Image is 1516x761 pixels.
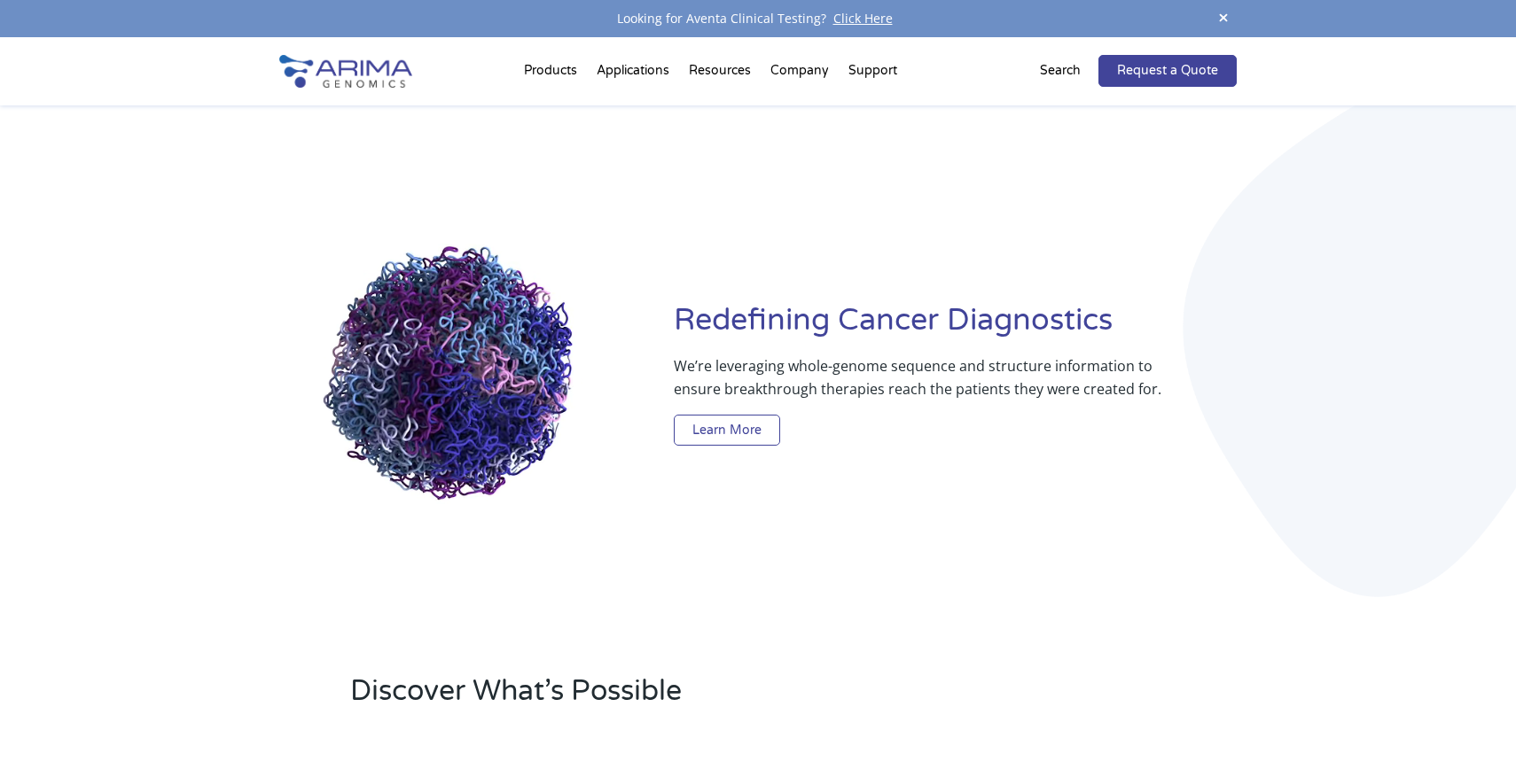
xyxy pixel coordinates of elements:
div: Looking for Aventa Clinical Testing? [279,7,1237,30]
h2: Discover What’s Possible [350,672,984,725]
p: We’re leveraging whole-genome sequence and structure information to ensure breakthrough therapies... [674,354,1166,415]
a: Request a Quote [1098,55,1237,87]
iframe: Chat Widget [1427,676,1516,761]
a: Learn More [674,415,780,447]
a: Click Here [826,10,900,27]
p: Search [1040,59,1081,82]
img: Arima-Genomics-logo [279,55,412,88]
h1: Redefining Cancer Diagnostics [674,300,1237,354]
